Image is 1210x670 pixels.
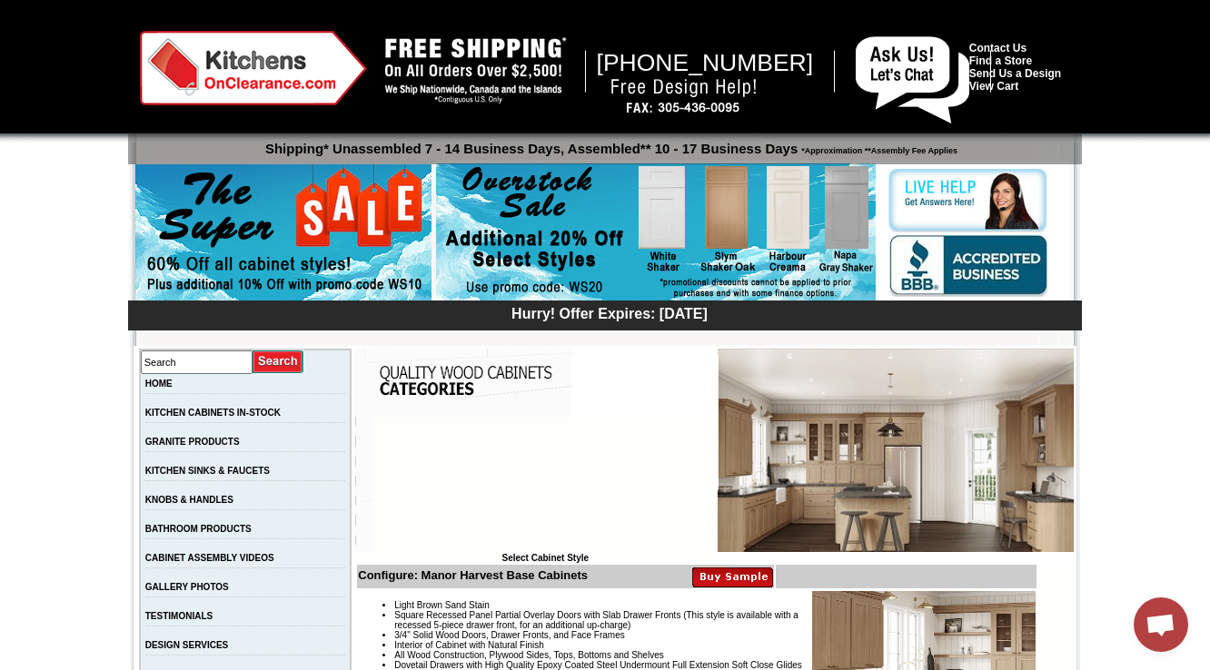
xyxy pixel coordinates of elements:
[145,524,252,534] a: BATHROOM PRODUCTS
[501,553,589,563] b: Select Cabinet Style
[969,42,1027,54] a: Contact Us
[1134,597,1188,652] div: Open chat
[145,495,233,505] a: KNOBS & HANDLES
[140,31,367,105] img: Kitchens on Clearance Logo
[145,582,229,592] a: GALLERY PHOTOS
[137,133,1082,156] p: Shipping* Unassembled 7 - 14 Business Days, Assembled** 10 - 17 Business Days
[137,303,1082,322] div: Hurry! Offer Expires: [DATE]
[969,54,1032,67] a: Find a Store
[145,437,240,447] a: GRANITE PRODUCTS
[394,640,544,650] span: Interior of Cabinet with Natural Finish
[798,142,957,155] span: *Approximation **Assembly Fee Applies
[372,417,718,553] iframe: Browser incompatible
[394,650,663,660] span: All Wood Construction, Plywood Sides, Tops, Bottoms and Shelves
[394,660,802,670] span: Dovetail Drawers with High Quality Epoxy Coated Steel Undermount Full Extension Soft Close Glides
[358,568,588,582] b: Configure: Manor Harvest Base Cabinets
[145,611,213,621] a: TESTIMONIALS
[718,349,1074,552] img: Manor Harvest
[597,49,814,76] span: [PHONE_NUMBER]
[145,466,270,476] a: KITCHEN SINKS & FAUCETS
[145,408,281,418] a: KITCHEN CABINETS IN-STOCK
[394,630,624,640] span: 3/4" Solid Wood Doors, Drawer Fronts, and Face Frames
[969,67,1061,80] a: Send Us a Design
[145,553,274,563] a: CABINET ASSEMBLY VIDEOS
[253,350,304,374] input: Submit
[394,600,490,610] span: Light Brown Sand Stain
[145,379,173,389] a: HOME
[969,80,1018,93] a: View Cart
[145,640,229,650] a: DESIGN SERVICES
[394,610,798,630] span: Square Recessed Panel Partial Overlay Doors with Slab Drawer Fronts (This style is available with...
